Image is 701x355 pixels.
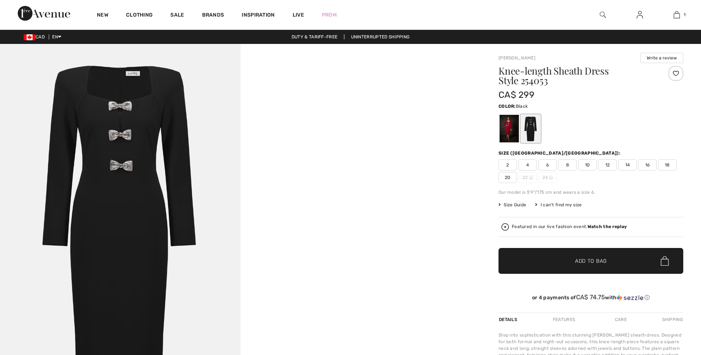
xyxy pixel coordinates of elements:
[535,201,582,208] div: I can't find my size
[242,12,275,20] span: Inspiration
[684,11,685,18] span: 1
[498,90,534,100] span: CA$ 299
[575,257,607,265] span: Add to Bag
[498,55,535,61] a: [PERSON_NAME]
[498,189,683,196] div: Our model is 5'9"/175 cm and wears a size 6.
[498,294,683,301] div: or 4 payments of with
[500,115,519,142] div: Deep cherry
[498,248,683,274] button: Add to Bag
[578,159,597,170] span: 10
[661,256,669,266] img: Bag.svg
[658,159,677,170] span: 18
[547,313,581,326] div: Features
[322,11,337,19] a: Prom
[609,313,633,326] div: Care
[498,66,653,85] h1: Knee-length Sheath Dress Style 254053
[588,224,627,229] strong: Watch the replay
[512,224,627,229] div: Featured in our live fashion event.
[598,159,617,170] span: 12
[498,172,517,183] span: 20
[498,313,519,326] div: Details
[538,159,557,170] span: 6
[498,159,517,170] span: 2
[638,159,657,170] span: 16
[498,201,526,208] span: Size Guide
[516,104,528,109] span: Black
[126,12,153,20] a: Clothing
[498,104,516,109] span: Color:
[637,10,643,19] img: My Info
[549,176,553,179] img: ring-m.svg
[24,34,48,39] span: CAD
[659,10,695,19] a: 1
[498,150,622,156] div: Size ([GEOGRAPHIC_DATA]/[GEOGRAPHIC_DATA]):
[600,10,606,19] img: search the website
[52,34,61,39] span: EN
[538,172,557,183] span: 24
[674,10,680,19] img: My Bag
[241,44,481,164] video: Your browser does not support the video tag.
[501,223,509,231] img: Watch the replay
[521,115,540,142] div: Black
[529,176,533,179] img: ring-m.svg
[660,313,683,326] div: Shipping
[170,12,184,20] a: Sale
[576,293,605,301] span: CA$ 74.75
[18,6,70,21] img: 1ère Avenue
[498,294,683,304] div: or 4 payments ofCA$ 74.75withSezzle Click to learn more about Sezzle
[97,12,108,20] a: New
[293,11,304,19] a: Live
[654,300,694,318] iframe: Opens a widget where you can chat to one of our agents
[202,12,224,20] a: Brands
[617,294,643,301] img: Sezzle
[518,159,537,170] span: 4
[618,159,637,170] span: 14
[24,34,35,40] img: Canadian Dollar
[631,10,649,20] a: Sign In
[518,172,537,183] span: 22
[640,53,683,63] button: Write a review
[558,159,577,170] span: 8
